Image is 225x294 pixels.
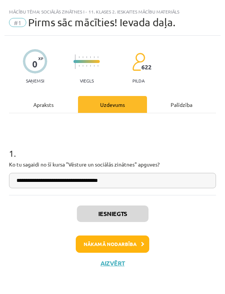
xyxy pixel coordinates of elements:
[80,78,94,83] p: Viegls
[86,56,87,58] img: icon-short-line-57e1e144782c952c97e751825c79c345078a6d821885a25fce030b3d8c18986b.svg
[76,235,149,253] button: Nākamā nodarbība
[141,64,151,70] span: 622
[132,78,144,83] p: pilda
[9,18,26,27] span: #1
[9,96,78,113] div: Apraksts
[32,59,37,69] div: 0
[94,65,94,67] img: icon-short-line-57e1e144782c952c97e751825c79c345078a6d821885a25fce030b3d8c18986b.svg
[79,65,79,67] img: icon-short-line-57e1e144782c952c97e751825c79c345078a6d821885a25fce030b3d8c18986b.svg
[98,259,127,267] button: Aizvērt
[94,56,94,58] img: icon-short-line-57e1e144782c952c97e751825c79c345078a6d821885a25fce030b3d8c18986b.svg
[9,9,216,14] div: Mācību tēma: Sociālās zinātnes i - 11. klases 2. ieskaites mācību materiāls
[38,56,43,60] span: XP
[77,205,148,222] button: Iesniegts
[9,135,216,158] h1: 1 .
[132,52,145,71] img: students-c634bb4e5e11cddfef0936a35e636f08e4e9abd3cc4e673bd6f9a4125e45ecb1.svg
[23,78,47,83] p: Saņemsi
[90,65,91,67] img: icon-short-line-57e1e144782c952c97e751825c79c345078a6d821885a25fce030b3d8c18986b.svg
[86,65,87,67] img: icon-short-line-57e1e144782c952c97e751825c79c345078a6d821885a25fce030b3d8c18986b.svg
[78,96,147,113] div: Uzdevums
[75,54,76,69] img: icon-long-line-d9ea69661e0d244f92f715978eff75569469978d946b2353a9bb055b3ed8787d.svg
[9,160,216,168] p: Ko tu sagaidi no šī kursa "Vēsture un sociālās zinātnes" apguves?
[79,56,79,58] img: icon-short-line-57e1e144782c952c97e751825c79c345078a6d821885a25fce030b3d8c18986b.svg
[147,96,216,113] div: Palīdzība
[28,16,175,28] span: Pirms sāc mācīties! Ievada daļa.
[90,56,91,58] img: icon-short-line-57e1e144782c952c97e751825c79c345078a6d821885a25fce030b3d8c18986b.svg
